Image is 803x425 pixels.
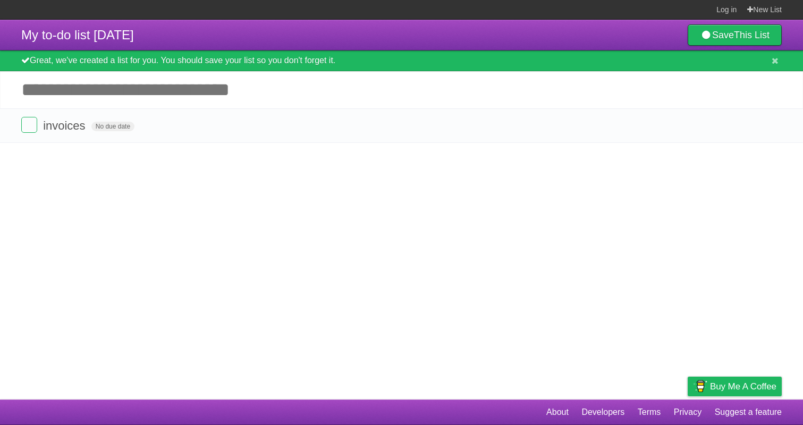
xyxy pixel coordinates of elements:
span: No due date [91,122,134,131]
label: Done [21,117,37,133]
a: About [546,402,569,422]
a: Developers [581,402,624,422]
span: invoices [43,119,88,132]
a: Buy me a coffee [688,377,782,396]
a: SaveThis List [688,24,782,46]
a: Privacy [674,402,701,422]
span: My to-do list [DATE] [21,28,134,42]
img: Buy me a coffee [693,377,707,395]
a: Terms [638,402,661,422]
b: This List [734,30,770,40]
span: Buy me a coffee [710,377,776,396]
a: Suggest a feature [715,402,782,422]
